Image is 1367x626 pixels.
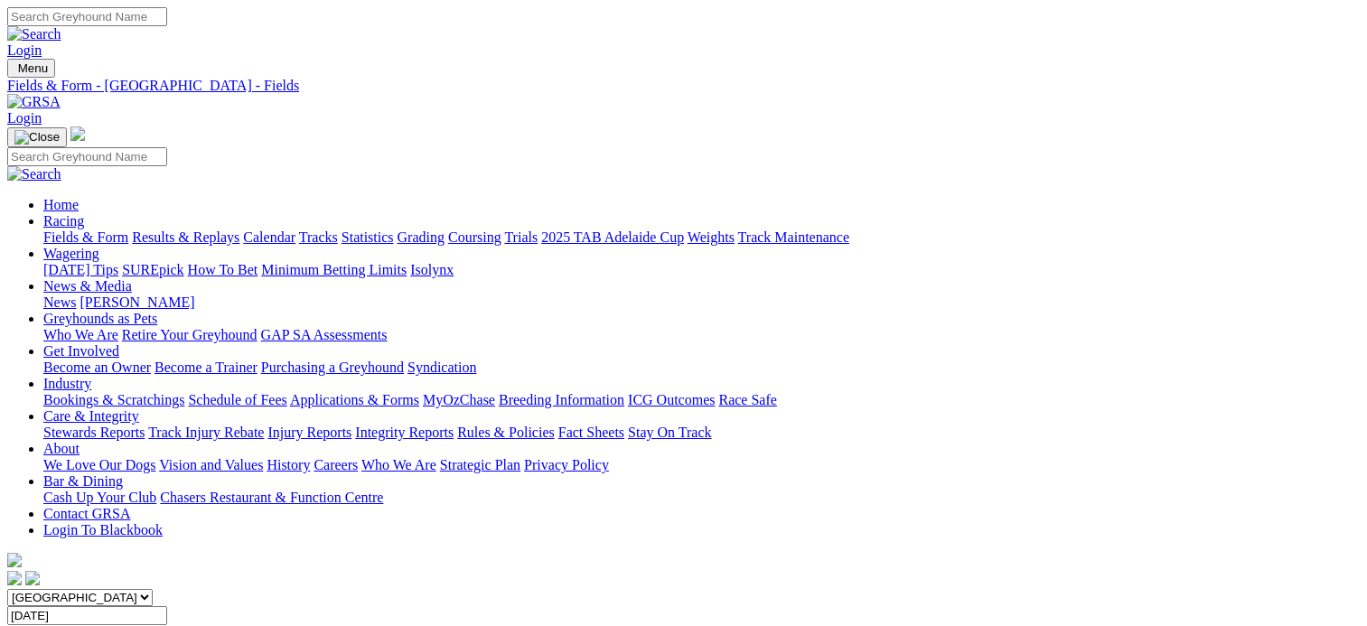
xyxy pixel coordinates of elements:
a: Stewards Reports [43,425,145,440]
img: twitter.svg [25,571,40,585]
a: Retire Your Greyhound [122,327,257,342]
a: Fact Sheets [558,425,624,440]
a: Breeding Information [499,392,624,407]
a: Track Injury Rebate [148,425,264,440]
a: Strategic Plan [440,457,520,472]
div: Bar & Dining [43,490,1360,506]
a: Coursing [448,229,501,245]
a: Wagering [43,246,99,261]
a: Applications & Forms [290,392,419,407]
a: Get Involved [43,343,119,359]
div: Wagering [43,262,1360,278]
a: Stay On Track [628,425,711,440]
a: How To Bet [188,262,258,277]
a: MyOzChase [423,392,495,407]
img: GRSA [7,94,61,110]
a: Statistics [342,229,394,245]
img: facebook.svg [7,571,22,585]
a: Industry [43,376,91,391]
a: Bar & Dining [43,473,123,489]
a: GAP SA Assessments [261,327,388,342]
a: Syndication [407,360,476,375]
div: News & Media [43,294,1360,311]
div: Get Involved [43,360,1360,376]
a: Calendar [243,229,295,245]
button: Toggle navigation [7,127,67,147]
a: History [267,457,310,472]
a: Become a Trainer [154,360,257,375]
a: About [43,441,80,456]
img: Search [7,26,61,42]
a: Who We Are [43,327,118,342]
div: Industry [43,392,1360,408]
a: Weights [688,229,735,245]
a: Chasers Restaurant & Function Centre [160,490,383,505]
a: Login [7,110,42,126]
img: logo-grsa-white.png [7,553,22,567]
div: Care & Integrity [43,425,1360,441]
input: Select date [7,606,167,625]
a: Who We Are [361,457,436,472]
div: Greyhounds as Pets [43,327,1360,343]
img: Search [7,166,61,182]
a: Cash Up Your Club [43,490,156,505]
img: Close [14,130,60,145]
a: Home [43,197,79,212]
a: Integrity Reports [355,425,454,440]
a: We Love Our Dogs [43,457,155,472]
a: Privacy Policy [524,457,609,472]
a: Greyhounds as Pets [43,311,157,326]
a: Contact GRSA [43,506,130,521]
a: Minimum Betting Limits [261,262,407,277]
img: logo-grsa-white.png [70,126,85,141]
a: Vision and Values [159,457,263,472]
a: Fields & Form - [GEOGRAPHIC_DATA] - Fields [7,78,1360,94]
a: [PERSON_NAME] [80,294,194,310]
div: Racing [43,229,1360,246]
span: Menu [18,61,48,75]
a: Login [7,42,42,58]
a: News & Media [43,278,132,294]
a: Fields & Form [43,229,128,245]
input: Search [7,147,167,166]
a: Racing [43,213,84,229]
a: [DATE] Tips [43,262,118,277]
input: Search [7,7,167,26]
a: Results & Replays [132,229,239,245]
a: SUREpick [122,262,183,277]
a: 2025 TAB Adelaide Cup [541,229,684,245]
a: Become an Owner [43,360,151,375]
a: Purchasing a Greyhound [261,360,404,375]
a: Track Maintenance [738,229,849,245]
a: ICG Outcomes [628,392,715,407]
a: Rules & Policies [457,425,555,440]
div: About [43,457,1360,473]
a: Grading [398,229,445,245]
button: Toggle navigation [7,59,55,78]
a: Care & Integrity [43,408,139,424]
a: Bookings & Scratchings [43,392,184,407]
a: Tracks [299,229,338,245]
a: Injury Reports [267,425,351,440]
a: Race Safe [718,392,776,407]
a: Careers [314,457,358,472]
a: News [43,294,76,310]
a: Isolynx [410,262,454,277]
a: Schedule of Fees [188,392,286,407]
a: Login To Blackbook [43,522,163,537]
a: Trials [504,229,538,245]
